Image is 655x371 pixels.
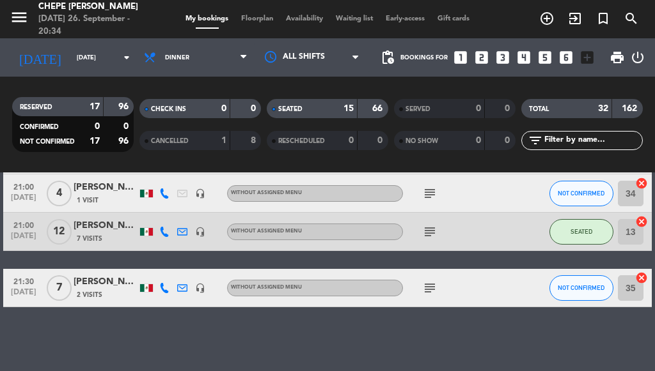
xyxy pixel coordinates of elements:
i: power_settings_new [630,50,645,65]
span: SEATED [571,228,592,235]
strong: 0 [505,104,512,113]
button: menu [10,8,29,31]
i: exit_to_app [567,11,583,26]
span: NOT CONFIRMED [558,190,604,197]
i: subject [422,186,438,201]
i: subject [422,224,438,239]
span: WALK IN [561,8,589,29]
strong: 0 [221,104,226,113]
div: Chepe [PERSON_NAME] [38,1,154,13]
span: [DATE] [8,193,40,208]
span: NO SHOW [406,138,438,144]
strong: 162 [622,104,640,113]
i: filter_list [528,133,543,148]
span: print [610,50,625,65]
span: 4 [47,181,72,206]
strong: 0 [377,136,385,145]
input: Filter by name... [543,133,642,148]
span: Special reservation [589,8,617,29]
span: 21:30 [8,273,40,288]
strong: 32 [598,104,608,113]
strong: 15 [343,104,354,113]
i: looks_4 [516,49,532,66]
span: [DATE] [8,232,40,246]
i: looks_3 [494,49,511,66]
i: headset_mic [195,188,205,199]
span: Without assigned menu [231,229,302,234]
span: My bookings [179,15,235,22]
span: Gift cards [431,15,476,22]
span: NOT CONFIRMED [20,139,75,145]
i: looks_two [473,49,490,66]
span: 21:00 [8,179,40,193]
i: add_box [579,49,596,66]
strong: 66 [372,104,385,113]
span: Floorplan [235,15,280,22]
span: RESCHEDULED [278,138,325,144]
i: cancel [635,177,648,190]
i: looks_6 [558,49,574,66]
span: Dinner [165,54,189,61]
span: pending_actions [380,50,395,65]
strong: 96 [118,137,131,146]
strong: 0 [95,122,100,131]
strong: 0 [476,104,481,113]
span: 1 Visit [77,195,99,206]
button: NOT CONFIRMED [549,275,613,301]
span: Bookings for [400,54,448,61]
span: [DATE] [8,288,40,303]
span: Early-access [379,15,431,22]
span: SEARCH [617,8,645,29]
i: turned_in_not [596,11,611,26]
i: menu [10,8,29,27]
span: Waiting list [329,15,379,22]
button: NOT CONFIRMED [549,181,613,206]
div: [PERSON_NAME] [74,275,138,289]
strong: 0 [349,136,354,145]
strong: 96 [118,102,131,111]
span: Availability [280,15,329,22]
i: looks_one [452,49,469,66]
i: add_circle_outline [539,11,555,26]
i: arrow_drop_down [119,50,134,65]
span: 7 Visits [77,234,102,244]
div: [PERSON_NAME] [PERSON_NAME] [74,218,138,233]
span: 7 [47,275,72,301]
i: search [624,11,639,26]
strong: 8 [251,136,258,145]
span: CHECK INS [151,106,186,112]
span: RESERVED [20,104,52,110]
span: 12 [47,219,72,245]
span: BOOK TABLE [533,8,561,29]
span: SEATED [278,106,303,112]
i: [DATE] [10,45,70,70]
i: headset_mic [195,227,205,237]
i: cancel [635,271,648,284]
span: Without assigned menu [231,285,302,290]
span: 21:00 [8,217,40,232]
i: looks_5 [537,49,553,66]
strong: 0 [123,122,131,131]
div: LOG OUT [630,38,645,77]
strong: 17 [90,137,100,146]
span: CANCELLED [151,138,189,144]
i: cancel [635,215,648,228]
span: TOTAL [529,106,549,112]
span: 2 Visits [77,290,102,300]
strong: 0 [505,136,512,145]
strong: 0 [476,136,481,145]
span: NOT CONFIRMED [558,284,604,291]
i: subject [422,280,438,296]
button: SEATED [549,219,613,245]
div: [DATE] 26. September - 20:34 [38,13,154,38]
span: Without assigned menu [231,190,302,195]
span: CONFIRMED [20,124,59,130]
strong: 0 [251,104,258,113]
i: headset_mic [195,283,205,293]
strong: 17 [90,102,100,111]
span: SERVED [406,106,430,112]
strong: 1 [221,136,226,145]
div: [PERSON_NAME] [74,180,138,195]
